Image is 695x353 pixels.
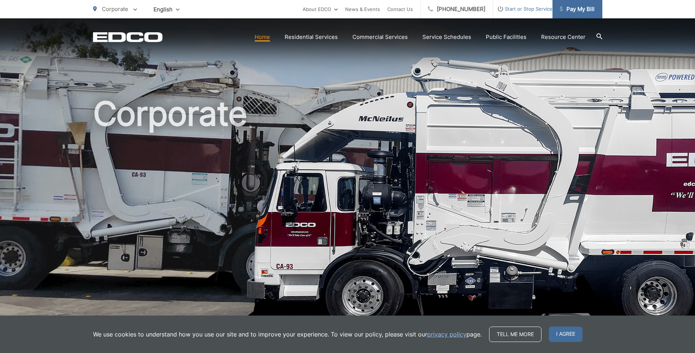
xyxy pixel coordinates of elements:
[285,33,338,41] a: Residential Services
[549,327,583,342] span: I agree
[93,330,482,339] p: We use cookies to understand how you use our site and to improve your experience. To view our pol...
[345,5,380,14] a: News & Events
[93,95,602,328] h1: Corporate
[93,32,163,42] a: EDCD logo. Return to the homepage.
[427,330,466,339] a: privacy policy
[303,5,338,14] a: About EDCO
[255,33,270,41] a: Home
[489,327,541,342] a: Tell me more
[422,33,471,41] a: Service Schedules
[102,6,128,12] span: Corporate
[560,5,595,14] span: Pay My Bill
[541,33,585,41] a: Resource Center
[148,3,185,16] span: English
[486,33,526,41] a: Public Facilities
[387,5,413,14] a: Contact Us
[352,33,408,41] a: Commercial Services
